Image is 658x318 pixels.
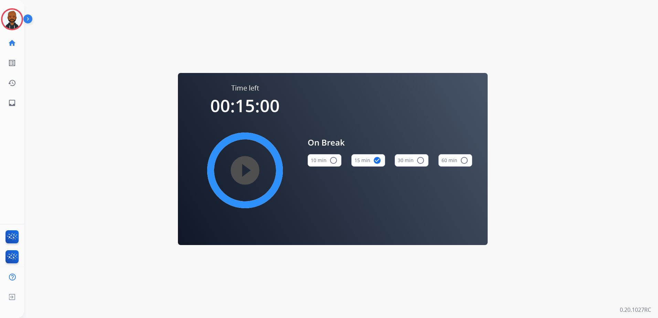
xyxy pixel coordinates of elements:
button: 10 min [308,154,341,167]
mat-icon: check_circle [373,156,381,165]
img: avatar [2,10,22,29]
button: 30 min [395,154,428,167]
mat-icon: home [8,39,16,47]
button: 15 min [351,154,385,167]
mat-icon: history [8,79,16,87]
span: 00:15:00 [210,94,280,117]
mat-icon: list_alt [8,59,16,67]
mat-icon: radio_button_unchecked [416,156,425,165]
mat-icon: radio_button_unchecked [329,156,338,165]
span: Time left [231,83,259,93]
mat-icon: radio_button_unchecked [460,156,468,165]
span: On Break [308,136,472,149]
mat-icon: inbox [8,99,16,107]
button: 60 min [438,154,472,167]
p: 0.20.1027RC [620,306,651,314]
mat-icon: play_circle_filled [241,166,249,174]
